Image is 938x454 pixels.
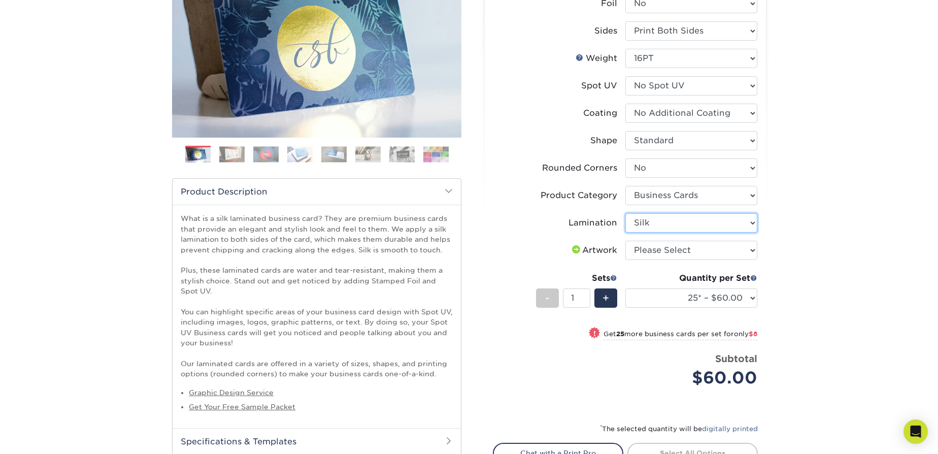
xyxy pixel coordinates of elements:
div: Rounded Corners [542,162,617,174]
a: Graphic Design Service [189,388,274,397]
img: Business Cards 02 [219,146,245,162]
p: What is a silk laminated business card? They are premium business cards that provide an elegant a... [181,213,453,379]
div: $60.00 [633,366,757,390]
span: - [545,290,550,306]
div: Lamination [568,217,617,229]
small: Get more business cards per set for [604,330,757,340]
img: Business Cards 03 [253,146,279,162]
div: Artwork [570,244,617,256]
a: digitally printed [702,425,758,433]
h2: Product Description [173,179,461,205]
small: The selected quantity will be [600,425,758,433]
div: Coating [583,107,617,119]
img: Business Cards 05 [321,146,347,162]
a: Get Your Free Sample Packet [189,403,295,411]
div: Shape [590,135,617,147]
img: Business Cards 07 [389,146,415,162]
span: only [734,330,757,338]
img: Business Cards 01 [185,142,211,168]
span: + [602,290,609,306]
div: Product Category [541,189,617,202]
div: Quantity per Set [625,272,757,284]
div: Sides [594,25,617,37]
img: Business Cards 04 [287,146,313,162]
strong: 25 [616,330,624,338]
img: Business Cards 06 [355,146,381,162]
strong: Subtotal [715,353,757,364]
div: Weight [576,52,617,64]
div: Spot UV [581,80,617,92]
div: Sets [536,272,617,284]
img: Business Cards 08 [423,146,449,162]
span: ! [593,328,596,339]
span: $8 [749,330,757,338]
div: Open Intercom Messenger [903,419,928,444]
